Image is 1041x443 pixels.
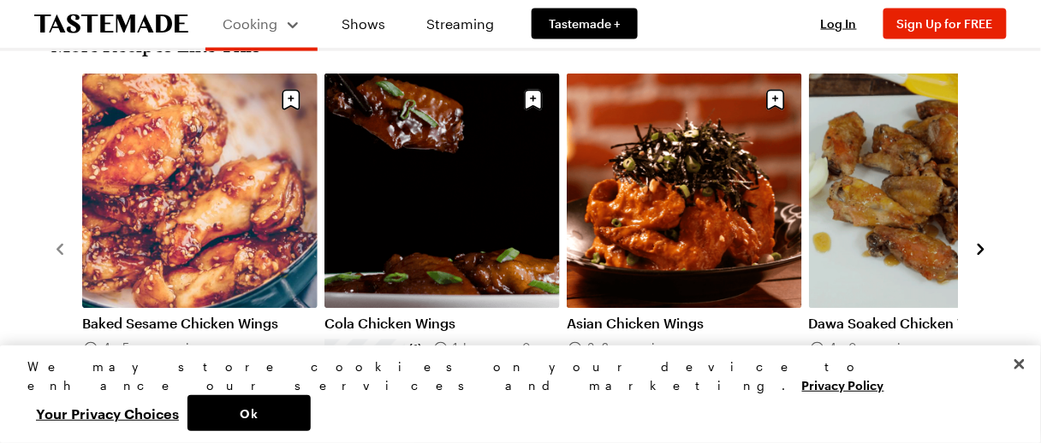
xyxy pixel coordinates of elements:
[223,15,278,32] span: Cooking
[1001,346,1038,383] button: Close
[759,84,792,116] button: Save recipe
[34,15,188,34] a: To Tastemade Home Page
[805,15,873,32] button: Log In
[27,357,999,395] div: We may store cookies on your device to enhance our services and marketing.
[187,395,311,431] button: Ok
[549,15,621,32] span: Tastemade +
[517,84,550,116] button: Save recipe
[223,7,300,41] button: Cooking
[51,239,68,259] button: navigate to previous item
[821,16,857,31] span: Log In
[324,316,560,333] a: Cola Chicken Wings
[532,9,638,39] a: Tastemade +
[82,74,324,423] div: 1 / 8
[802,376,884,393] a: More information about your privacy, opens in a new tab
[27,357,999,431] div: Privacy
[567,316,802,333] a: Asian Chicken Wings
[27,395,187,431] button: Your Privacy Choices
[275,84,307,116] button: Save recipe
[82,316,318,333] a: Baked Sesame Chicken Wings
[324,74,567,423] div: 2 / 8
[567,74,809,423] div: 3 / 8
[897,16,993,31] span: Sign Up for FREE
[51,32,990,56] h2: More Recipes Like This
[883,9,1007,39] button: Sign Up for FREE
[973,239,990,259] button: navigate to next item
